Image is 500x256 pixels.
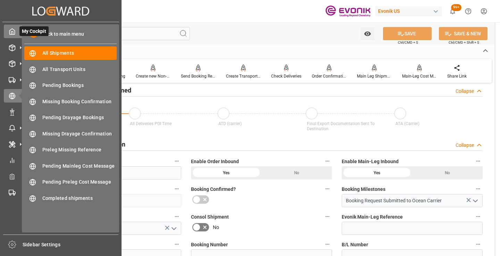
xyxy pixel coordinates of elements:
[342,213,403,221] span: Evonik Main-Leg Reference
[357,73,392,79] div: Main Leg Shipment
[42,178,117,186] span: Pending Preleg Cost Message
[4,153,118,167] a: My Reports
[23,241,119,248] span: Sidebar Settings
[460,3,476,19] button: Help Center
[191,241,228,248] span: Booking Number
[42,82,117,89] span: Pending Bookings
[342,166,412,179] div: Yes
[191,158,239,165] span: Enable Order Inbound
[24,127,117,140] a: Missing Drayage Confirmation
[398,40,418,45] span: Ctrl/CMD + S
[172,212,181,221] button: Booking Status
[456,142,474,149] div: Collapse
[325,5,370,17] img: Evonik-brand-mark-Deep-Purple-RGB.jpeg_1700498283.jpeg
[37,30,84,38] span: Back to main menu
[172,184,181,193] button: code
[307,121,375,131] span: Final Export Documentation Sent To Destination
[449,40,479,45] span: Ctrl/CMD + Shift + S
[24,143,117,157] a: Preleg Missing Reference
[136,73,170,79] div: Create new Non-Conformance
[24,79,117,92] a: Pending Bookings
[412,166,483,179] div: No
[24,95,117,108] a: Missing Booking Confirmation
[447,73,467,79] div: Share Link
[172,240,181,249] button: Freight Forwarder Reference
[383,27,432,40] button: SAVE
[402,73,437,79] div: Main-Leg Cost Message
[4,105,118,118] a: Non Conformance
[474,184,483,193] button: Booking Milestones
[470,195,480,206] button: open menu
[375,6,442,16] div: Evonik US
[24,159,117,173] a: Pending Mainleg Cost Message
[42,162,117,170] span: Pending Mainleg Cost Message
[42,50,117,57] span: All Shipments
[24,111,117,124] a: Pending Drayage Bookings
[323,212,332,221] button: Consol Shipment
[226,73,261,79] div: Create Transport Unit
[191,186,236,193] span: Booking Confirmed?
[474,157,483,166] button: Enable Main-Leg Inbound
[168,223,179,234] button: open menu
[24,62,117,76] a: All Transport Units
[445,3,460,19] button: show 100 new notifications
[42,146,117,153] span: Preleg Missing Reference
[312,73,347,79] div: Order Confirmation
[42,66,117,73] span: All Transport Units
[456,88,474,95] div: Collapse
[323,157,332,166] button: Enable Order Inbound
[24,46,117,60] a: All Shipments
[42,130,117,138] span: Missing Drayage Confirmation
[323,184,332,193] button: Booking Confirmed?
[191,213,229,221] span: Consol Shipment
[342,241,368,248] span: B/L Number
[271,73,301,79] div: Check Deliveries
[342,186,385,193] span: Booking Milestones
[395,121,419,126] span: ATA (Carrier)
[19,26,49,36] span: My Cockpit
[172,157,181,166] button: Order Number
[342,158,399,165] span: Enable Main-Leg Inbound
[261,166,332,179] div: No
[323,240,332,249] button: Booking Number
[4,25,118,38] a: My CockpitMy Cockpit
[213,224,219,231] span: No
[218,121,242,126] span: ATD (carrier)
[191,166,261,179] div: Yes
[474,212,483,221] button: Evonik Main-Leg Reference
[375,5,445,18] button: Evonik US
[4,169,118,183] a: Transport Planner
[42,98,117,105] span: Missing Booking Confirmation
[42,195,117,202] span: Completed shipments
[360,27,375,40] button: open menu
[24,175,117,189] a: Pending Preleg Cost Message
[130,121,172,126] span: All Deliveries PGI Time
[42,114,117,121] span: Pending Drayage Bookings
[24,191,117,205] a: Completed shipments
[4,186,118,199] a: Transport Planning
[181,73,216,79] div: Send Booking Request To ABS
[474,240,483,249] button: B/L Number
[439,27,487,40] button: SAVE & NEW
[451,4,461,11] span: 99+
